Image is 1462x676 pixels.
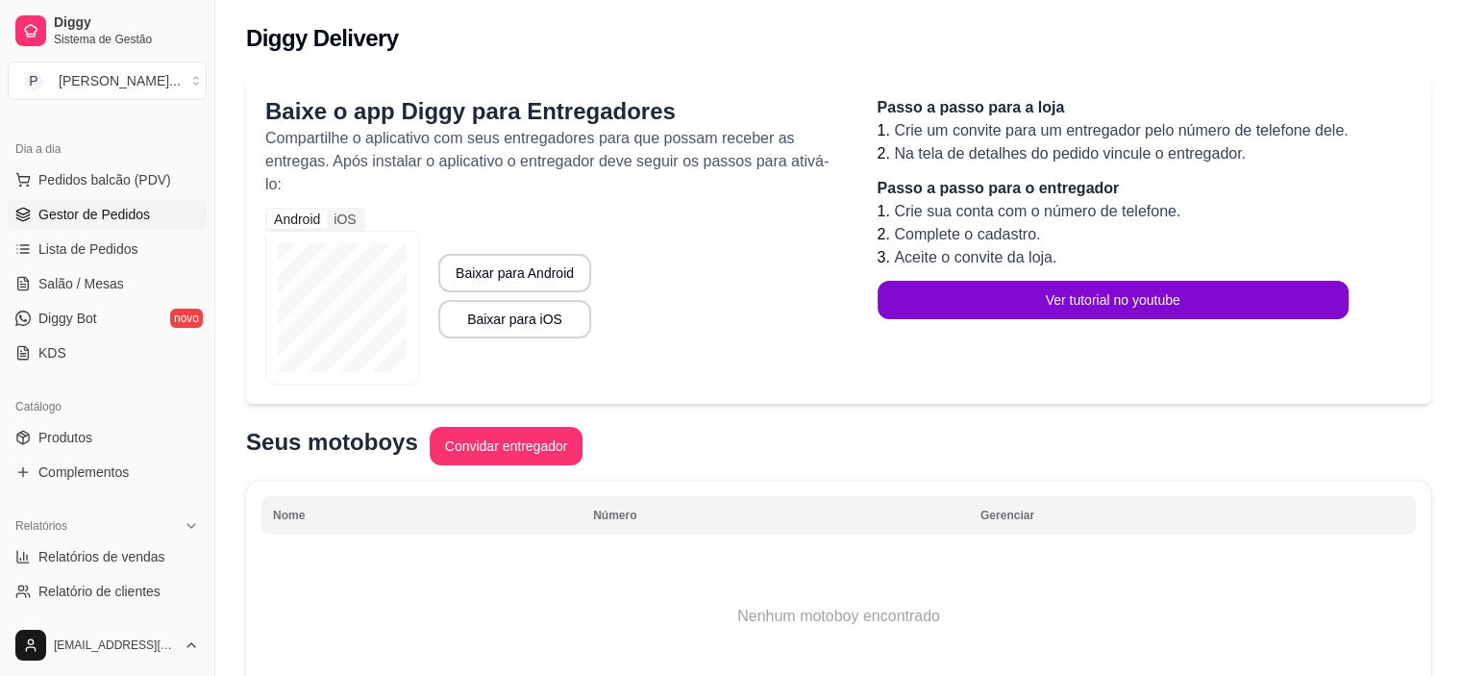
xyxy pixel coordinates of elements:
a: Produtos [8,422,207,453]
p: Compartilhe o aplicativo com seus entregadores para que possam receber as entregas. Após instalar... [265,127,839,196]
span: Diggy [54,14,199,32]
span: [EMAIL_ADDRESS][DOMAIN_NAME] [54,638,176,653]
button: Select a team [8,62,207,100]
span: Salão / Mesas [38,274,124,293]
p: Passo a passo para o entregador [878,177,1349,200]
th: Nome [261,496,582,535]
a: Lista de Pedidos [8,234,207,264]
span: Complete o cadastro. [894,226,1040,242]
span: Pedidos balcão (PDV) [38,170,171,189]
span: Na tela de detalhes do pedido vincule o entregador. [894,145,1246,162]
span: Lista de Pedidos [38,239,138,259]
span: Crie sua conta com o número de telefone. [894,203,1180,219]
button: Pedidos balcão (PDV) [8,164,207,195]
a: Diggy Botnovo [8,303,207,334]
p: Seus motoboys [246,427,418,458]
th: Número [582,496,969,535]
div: [PERSON_NAME] ... [59,71,181,90]
button: Ver tutorial no youtube [878,281,1349,319]
div: iOS [327,210,362,229]
span: Aceite o convite da loja. [894,249,1056,265]
div: Catálogo [8,391,207,422]
span: Complementos [38,463,129,482]
li: 2. [878,223,1349,246]
span: Relatório de clientes [38,582,161,601]
span: P [24,71,43,90]
p: Passo a passo para a loja [878,96,1349,119]
button: Convidar entregador [430,427,583,465]
span: KDS [38,343,66,363]
li: 2. [878,142,1349,165]
h2: Diggy Delivery [246,23,398,54]
button: [EMAIL_ADDRESS][DOMAIN_NAME] [8,622,207,668]
div: Dia a dia [8,134,207,164]
a: Gestor de Pedidos [8,199,207,230]
a: DiggySistema de Gestão [8,8,207,54]
a: Relatório de clientes [8,576,207,607]
a: Relatório de mesas [8,611,207,641]
li: 1. [878,200,1349,223]
span: Sistema de Gestão [54,32,199,47]
span: Relatórios [15,518,67,534]
span: Relatórios de vendas [38,547,165,566]
li: 3. [878,246,1349,269]
p: Baixe o app Diggy para Entregadores [265,96,839,127]
a: Complementos [8,457,207,488]
span: Crie um convite para um entregador pelo número de telefone dele. [894,122,1348,138]
a: Salão / Mesas [8,268,207,299]
span: Produtos [38,428,92,447]
a: KDS [8,338,207,368]
button: Baixar para Android [438,254,591,292]
span: Gestor de Pedidos [38,205,150,224]
li: 1. [878,119,1349,142]
button: Baixar para iOS [438,300,591,338]
th: Gerenciar [969,496,1416,535]
a: Relatórios de vendas [8,541,207,572]
span: Diggy Bot [38,309,97,328]
div: Android [267,210,327,229]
